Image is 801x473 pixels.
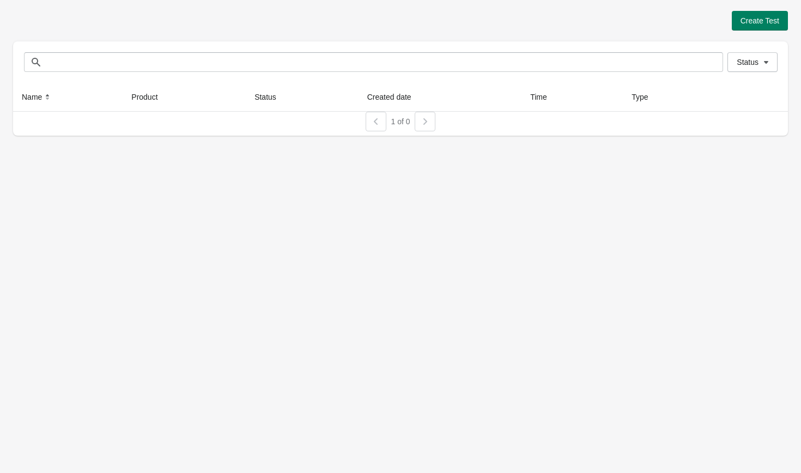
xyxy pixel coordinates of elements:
button: Create Test [732,11,788,31]
button: Name [17,87,57,107]
button: Product [127,87,173,107]
span: 1 of 0 [391,117,410,126]
span: Create Test [741,16,779,25]
span: Status [737,58,758,66]
button: Status [727,52,778,72]
button: Type [627,87,663,107]
button: Status [250,87,292,107]
button: Created date [363,87,427,107]
button: Time [526,87,562,107]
